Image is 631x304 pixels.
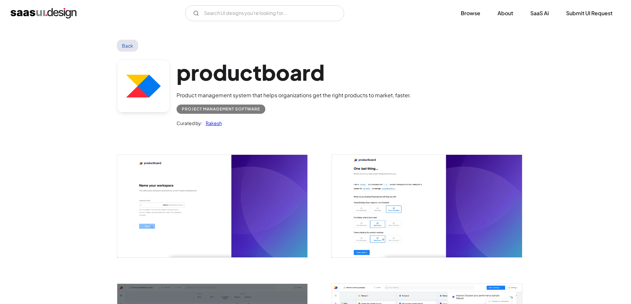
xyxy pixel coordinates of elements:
a: home [11,8,77,19]
img: 60321339682e981d9dd69416_productboard%20name%20workspace.jpg [117,155,307,257]
img: 60321338994d4a8b802c8945_productboard%20one%20last%20thing%20user%20on%20boarding.jpg [332,155,522,257]
a: Back [117,40,138,52]
div: Product management system that helps organizations get the right products to market, faster. [177,91,411,99]
a: Submit UI Request [558,6,620,21]
a: About [490,6,521,21]
div: Project Management Software [182,105,260,113]
form: Email Form [185,5,344,21]
a: Rakesh [202,119,222,127]
a: open lightbox [332,155,522,257]
h1: productboard [177,60,411,85]
a: Browse [453,6,488,21]
div: Curated by: [177,119,202,127]
a: open lightbox [117,155,307,257]
input: Search UI designs you're looking for... [185,5,344,21]
a: SaaS Ai [522,6,557,21]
